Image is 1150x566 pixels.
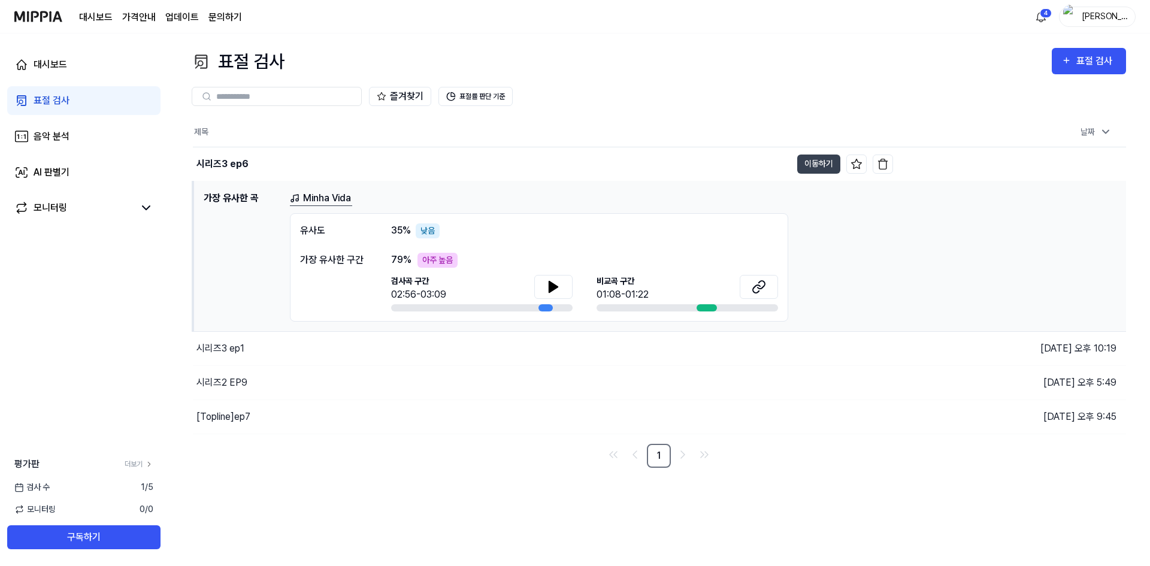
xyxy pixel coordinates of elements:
[34,165,69,180] div: AI 판별기
[7,158,161,187] a: AI 판별기
[300,223,367,238] div: 유사도
[196,157,249,171] div: 시리즈3 ep6
[34,201,67,215] div: 모니터링
[1059,7,1136,27] button: profile[PERSON_NAME]
[1081,10,1128,23] div: [PERSON_NAME]
[893,147,1127,181] td: [DATE] 오후 10:42
[625,445,644,464] a: Go to previous page
[893,365,1127,399] td: [DATE] 오후 5:49
[141,481,153,494] span: 1 / 5
[196,376,247,390] div: 시리즈2 EP9
[14,457,40,471] span: 평가판
[597,287,649,302] div: 01:08-01:22
[7,525,161,549] button: 구독하기
[391,253,411,267] span: 79 %
[416,223,440,238] div: 낮음
[165,10,199,25] a: 업데이트
[1076,53,1116,69] div: 표절 검사
[34,129,69,144] div: 음악 분석
[1052,48,1126,74] button: 표절 검사
[391,223,411,238] span: 35 %
[7,122,161,151] a: 음악 분석
[192,444,1126,468] nav: pagination
[391,275,446,287] span: 검사곡 구간
[1034,10,1048,24] img: 알림
[1063,5,1078,29] img: profile
[604,445,623,464] a: Go to first page
[369,87,431,106] button: 즐겨찾기
[140,503,153,516] span: 0 / 0
[125,459,153,470] a: 더보기
[438,87,513,106] button: 표절률 판단 기준
[877,158,889,170] img: delete
[695,445,714,464] a: Go to last page
[7,50,161,79] a: 대시보드
[1031,7,1051,26] button: 알림4
[893,399,1127,434] td: [DATE] 오후 9:45
[79,10,113,25] a: 대시보드
[1076,122,1116,142] div: 날짜
[673,445,692,464] a: Go to next page
[196,410,250,424] div: [Topline] ep7
[192,48,285,75] div: 표절 검사
[290,191,352,206] a: Minha Vida
[1040,8,1052,18] div: 4
[14,201,134,215] a: 모니터링
[7,86,161,115] a: 표절 검사
[204,191,280,322] h1: 가장 유사한 곡
[193,118,893,147] th: 제목
[893,331,1127,365] td: [DATE] 오후 10:19
[797,155,840,174] button: 이동하기
[14,503,56,516] span: 모니터링
[196,341,244,356] div: 시리즈3 ep1
[14,481,50,494] span: 검사 수
[34,93,69,108] div: 표절 검사
[647,444,671,468] a: 1
[34,57,67,72] div: 대시보드
[417,253,458,268] div: 아주 높음
[122,10,156,25] a: 가격안내
[300,253,367,267] div: 가장 유사한 구간
[597,275,649,287] span: 비교곡 구간
[208,10,242,25] a: 문의하기
[391,287,446,302] div: 02:56-03:09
